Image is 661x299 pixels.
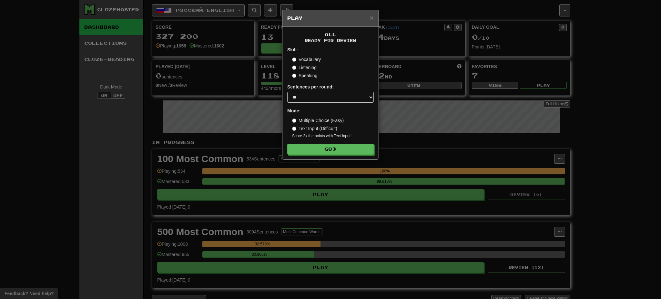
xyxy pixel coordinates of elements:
input: Listening [292,66,296,70]
h5: Play [287,15,374,21]
input: Vocabulary [292,57,296,62]
label: Listening [292,64,317,71]
label: Multiple Choice (Easy) [292,117,344,124]
button: Close [370,14,374,21]
small: Ready for Review [287,38,374,43]
label: Speaking [292,72,317,79]
label: Sentences per round: [287,84,334,90]
input: Multiple Choice (Easy) [292,119,296,123]
strong: Skill: [287,47,298,52]
input: Text Input (Difficult) [292,127,296,131]
span: All [325,32,336,37]
input: Speaking [292,74,296,78]
label: Text Input (Difficult) [292,125,337,132]
span: × [370,14,374,21]
button: Go [287,144,374,155]
strong: Mode: [287,108,300,113]
label: Vocabulary [292,56,321,63]
small: Score 2x the points with Text Input ! [292,133,374,139]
